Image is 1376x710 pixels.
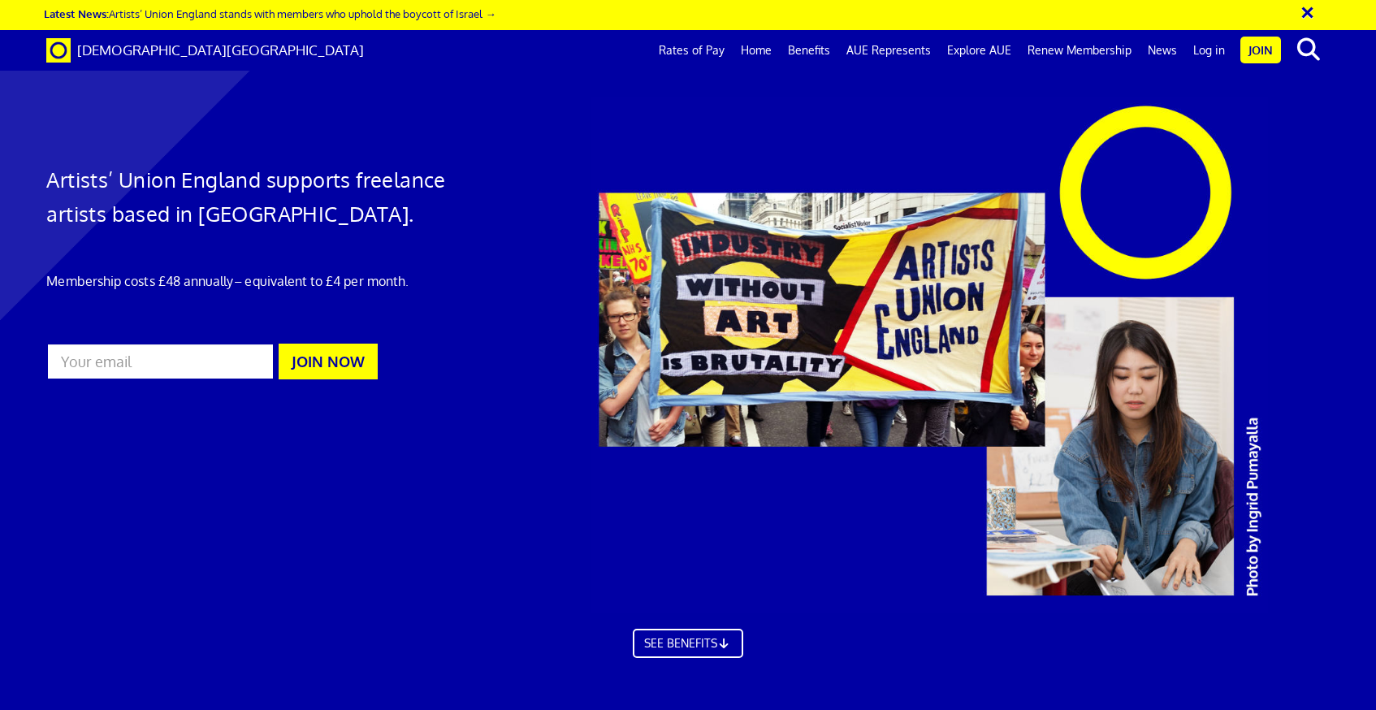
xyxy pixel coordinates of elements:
[633,629,743,658] a: SEE BENEFITS
[651,30,733,71] a: Rates of Pay
[1240,37,1281,63] a: Join
[1284,32,1334,67] button: search
[780,30,838,71] a: Benefits
[1019,30,1140,71] a: Renew Membership
[46,162,457,231] h1: Artists’ Union England supports freelance artists based in [GEOGRAPHIC_DATA].
[34,30,376,71] a: Brand [DEMOGRAPHIC_DATA][GEOGRAPHIC_DATA]
[733,30,780,71] a: Home
[939,30,1019,71] a: Explore AUE
[1185,30,1233,71] a: Log in
[1140,30,1185,71] a: News
[46,343,274,380] input: Your email
[838,30,939,71] a: AUE Represents
[44,6,109,20] strong: Latest News:
[77,41,364,58] span: [DEMOGRAPHIC_DATA][GEOGRAPHIC_DATA]
[44,6,495,20] a: Latest News:Artists’ Union England stands with members who uphold the boycott of Israel →
[279,344,378,379] button: JOIN NOW
[46,271,457,291] p: Membership costs £48 annually – equivalent to £4 per month.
